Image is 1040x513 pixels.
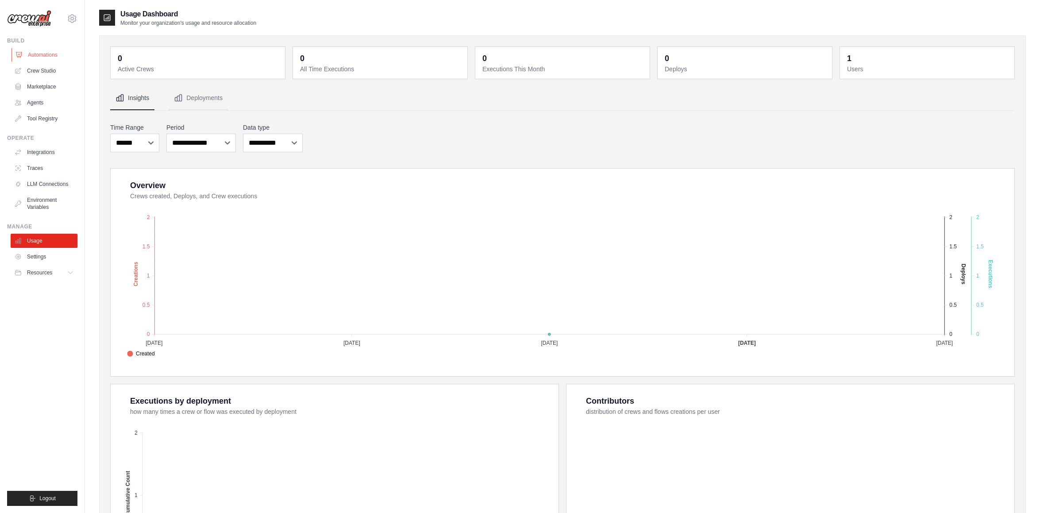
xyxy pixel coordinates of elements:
div: 0 [118,52,122,65]
dt: Executions This Month [482,65,644,73]
div: Executions by deployment [130,395,231,407]
tspan: 1 [135,492,138,498]
tspan: 1.5 [143,243,150,250]
button: Insights [110,86,154,110]
dt: All Time Executions [300,65,462,73]
dt: Crews created, Deploys, and Crew executions [130,192,1004,201]
dt: Active Crews [118,65,280,73]
div: Operate [7,135,77,142]
a: Integrations [11,145,77,159]
tspan: 2 [147,214,150,220]
dt: Users [847,65,1009,73]
div: 0 [665,52,669,65]
label: Period [166,123,236,132]
tspan: 2 [949,214,952,220]
div: Contributors [586,395,634,407]
dt: Deploys [665,65,827,73]
button: Resources [11,266,77,280]
tspan: 2 [135,430,138,436]
tspan: 2 [976,214,979,220]
a: Automations [12,48,78,62]
h2: Usage Dashboard [120,9,256,19]
div: 0 [482,52,487,65]
text: Executions [987,260,994,288]
tspan: 0 [949,331,952,337]
div: 0 [300,52,304,65]
span: Created [127,350,155,358]
a: Usage [11,234,77,248]
nav: Tabs [110,86,1015,110]
tspan: 1 [976,273,979,279]
dt: distribution of crews and flows creations per user [586,407,1004,416]
tspan: 0.5 [976,302,984,308]
label: Data type [243,123,303,132]
div: Overview [130,179,166,192]
span: Logout [39,495,56,502]
tspan: 1 [949,273,952,279]
a: Environment Variables [11,193,77,214]
tspan: [DATE] [936,340,953,346]
a: Tool Registry [11,112,77,126]
tspan: 0 [147,331,150,337]
p: Monitor your organization's usage and resource allocation [120,19,256,27]
tspan: 0.5 [949,302,957,308]
tspan: 1.5 [976,243,984,250]
a: Crew Studio [11,64,77,78]
a: Settings [11,250,77,264]
tspan: 1 [147,273,150,279]
a: Marketplace [11,80,77,94]
a: Traces [11,161,77,175]
tspan: 0 [976,331,979,337]
tspan: [DATE] [738,340,756,346]
button: Logout [7,491,77,506]
tspan: 1.5 [949,243,957,250]
tspan: [DATE] [541,340,558,346]
button: Deployments [169,86,228,110]
div: Manage [7,223,77,230]
img: Logo [7,10,51,27]
span: Resources [27,269,52,276]
text: Creations [133,262,139,286]
div: Build [7,37,77,44]
tspan: 0.5 [143,302,150,308]
label: Time Range [110,123,159,132]
text: Deploys [960,264,967,285]
a: LLM Connections [11,177,77,191]
tspan: [DATE] [343,340,360,346]
tspan: [DATE] [146,340,162,346]
dt: how many times a crew or flow was executed by deployment [130,407,548,416]
div: 1 [847,52,851,65]
a: Agents [11,96,77,110]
